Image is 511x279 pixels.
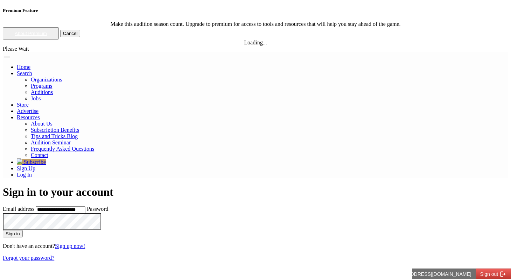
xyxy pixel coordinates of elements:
[244,40,267,45] span: Loading...
[3,186,508,199] h1: Sign in to your account
[3,46,508,52] div: Please Wait
[17,77,508,102] ul: Resources
[3,255,54,261] a: Forgot your password?
[3,21,508,27] div: Make this audition season count. Upgrade to premium for access to tools and resources that will h...
[55,243,85,249] a: Sign up now!
[31,121,52,127] a: About Us
[17,70,32,76] a: Search
[60,30,80,37] button: Cancel
[68,3,86,8] span: Sign out
[17,172,32,178] a: Log In
[17,114,40,120] a: Resources
[17,158,22,164] img: gem.svg
[15,31,47,36] a: About Premium
[31,127,79,133] a: Subscription Benefits
[4,56,10,58] button: Toggle navigation
[24,159,46,165] span: Subscribe
[31,77,62,83] a: Organizations
[31,89,53,95] a: Auditions
[17,102,29,108] a: Store
[17,159,46,165] a: Subscribe
[17,108,38,114] a: Advertise
[3,206,34,212] label: Email address
[31,139,71,145] a: Audition Seminar
[31,133,78,139] a: Tips and Tricks Blog
[17,165,35,171] a: Sign Up
[17,64,30,70] a: Home
[3,8,508,13] h5: Premium Feature
[3,230,23,237] button: Sign in
[31,83,52,89] a: Programs
[31,95,41,101] a: Jobs
[87,206,108,212] label: Password
[17,121,508,158] ul: Resources
[31,146,94,152] a: Frequently Asked Questions
[31,152,48,158] a: Contact
[3,243,508,249] p: Don't have an account?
